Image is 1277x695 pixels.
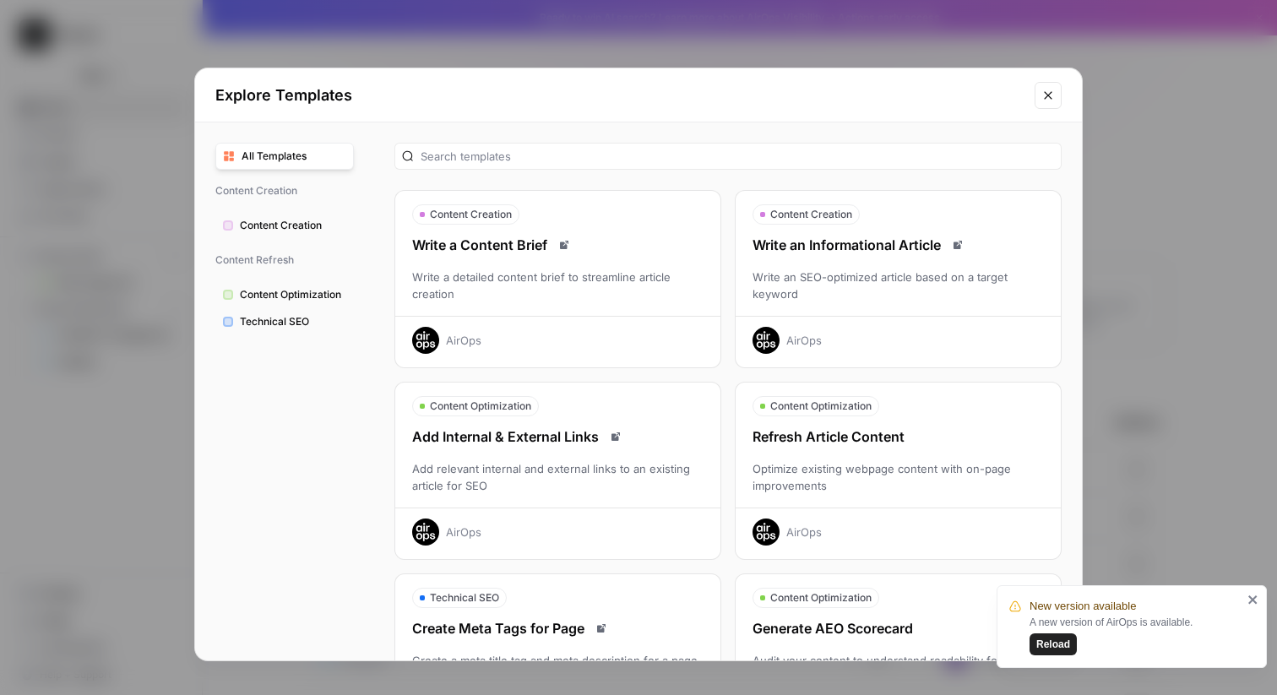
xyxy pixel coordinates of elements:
[736,269,1061,302] div: Write an SEO-optimized article based on a target keyword
[735,190,1062,368] button: Content CreationWrite an Informational ArticleRead docsWrite an SEO-optimized article based on a ...
[215,176,354,205] span: Content Creation
[215,246,354,274] span: Content Refresh
[736,618,1061,638] div: Generate AEO Scorecard
[736,652,1061,669] div: Audit your content to understand readability for LLMs
[1036,637,1070,652] span: Reload
[395,426,720,447] div: Add Internal & External Links
[395,652,720,669] div: Create a meta title tag and meta description for a page
[395,235,720,255] div: Write a Content Brief
[215,281,354,308] button: Content Optimization
[606,426,626,447] a: Read docs
[591,618,611,638] a: Read docs
[395,460,720,494] div: Add relevant internal and external links to an existing article for SEO
[770,399,872,414] span: Content Optimization
[786,524,822,540] div: AirOps
[770,207,852,222] span: Content Creation
[736,426,1061,447] div: Refresh Article Content
[1247,593,1259,606] button: close
[786,332,822,349] div: AirOps
[554,235,574,255] a: Read docs
[215,84,1024,107] h2: Explore Templates
[770,590,872,605] span: Content Optimization
[1035,82,1062,109] button: Close modal
[215,143,354,170] button: All Templates
[395,618,720,638] div: Create Meta Tags for Page
[430,590,499,605] span: Technical SEO
[948,235,968,255] a: Read docs
[421,148,1054,165] input: Search templates
[1030,598,1136,615] span: New version available
[242,149,346,164] span: All Templates
[430,399,531,414] span: Content Optimization
[394,190,721,368] button: Content CreationWrite a Content BriefRead docsWrite a detailed content brief to streamline articl...
[736,235,1061,255] div: Write an Informational Article
[240,314,346,329] span: Technical SEO
[1030,615,1242,655] div: A new version of AirOps is available.
[215,212,354,239] button: Content Creation
[394,382,721,560] button: Content OptimizationAdd Internal & External LinksRead docsAdd relevant internal and external link...
[446,332,481,349] div: AirOps
[240,287,346,302] span: Content Optimization
[395,269,720,302] div: Write a detailed content brief to streamline article creation
[240,218,346,233] span: Content Creation
[736,460,1061,494] div: Optimize existing webpage content with on-page improvements
[215,308,354,335] button: Technical SEO
[446,524,481,540] div: AirOps
[735,382,1062,560] button: Content OptimizationRefresh Article ContentOptimize existing webpage content with on-page improve...
[430,207,512,222] span: Content Creation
